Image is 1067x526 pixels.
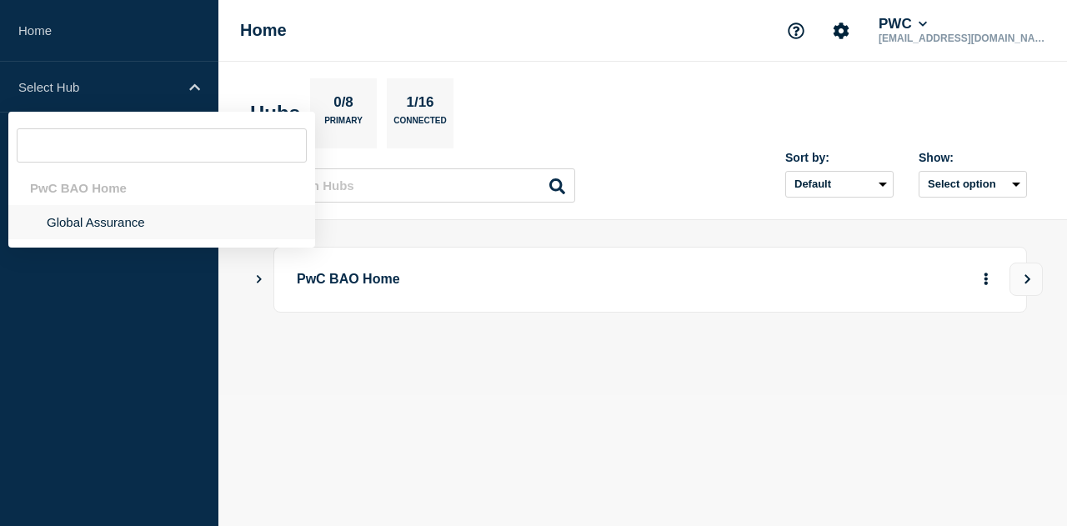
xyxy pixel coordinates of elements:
p: Connected [393,116,446,133]
button: Select option [919,171,1027,198]
h2: Hubs [250,102,300,125]
button: Show Connected Hubs [255,273,263,286]
h1: Home [240,21,287,40]
input: Search Hubs [258,168,575,203]
li: Global Assurance [8,205,315,239]
p: 0/8 [328,94,360,116]
div: Sort by: [785,151,894,164]
p: Primary [324,116,363,133]
select: Sort by [785,171,894,198]
div: PwC BAO Home [8,171,315,205]
div: Show: [919,151,1027,164]
p: 1/16 [400,94,440,116]
button: Account settings [824,13,859,48]
p: PwC BAO Home [297,264,726,295]
button: Support [779,13,814,48]
button: View [1009,263,1043,296]
button: PWC [875,16,930,33]
p: [EMAIL_ADDRESS][DOMAIN_NAME] [875,33,1049,44]
p: Select Hub [18,80,178,94]
button: More actions [975,264,997,295]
